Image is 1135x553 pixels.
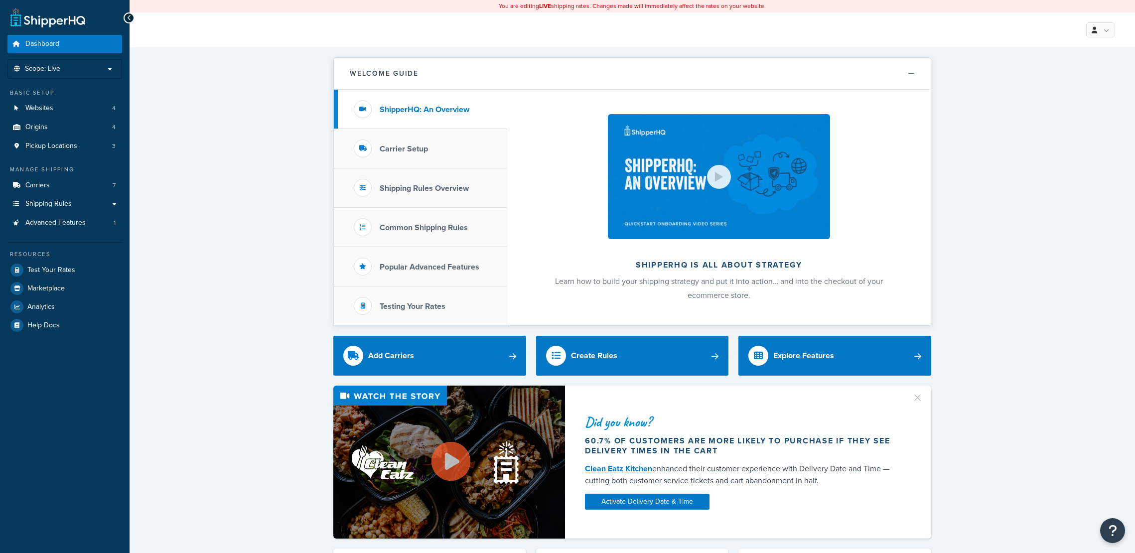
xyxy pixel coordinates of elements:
span: Dashboard [25,40,59,48]
div: Resources [7,250,122,259]
span: Help Docs [27,321,60,330]
span: Learn how to build your shipping strategy and put it into action… and into the checkout of your e... [555,276,883,301]
div: Basic Setup [7,89,122,97]
h2: ShipperHQ is all about strategy [534,261,904,270]
li: Advanced Features [7,214,122,232]
div: Explore Features [773,349,834,363]
button: Open Resource Center [1100,518,1125,543]
span: Websites [25,104,53,113]
span: Test Your Rates [27,266,75,275]
li: Pickup Locations [7,137,122,155]
h3: Common Shipping Rules [380,223,468,232]
h3: Carrier Setup [380,144,428,153]
h3: Popular Advanced Features [380,263,479,272]
div: Manage Shipping [7,165,122,174]
a: Dashboard [7,35,122,53]
span: Carriers [25,181,50,190]
h3: ShipperHQ: An Overview [380,105,469,114]
span: Origins [25,123,48,132]
b: LIVE [539,1,551,10]
li: Origins [7,118,122,137]
h3: Shipping Rules Overview [380,184,469,193]
img: ShipperHQ is all about strategy [608,114,830,239]
span: 7 [113,181,116,190]
span: Pickup Locations [25,142,77,150]
a: Advanced Features1 [7,214,122,232]
span: 3 [112,142,116,150]
span: Marketplace [27,284,65,293]
a: Activate Delivery Date & Time [585,494,709,510]
a: Shipping Rules [7,195,122,213]
h3: Testing Your Rates [380,302,445,311]
a: Explore Features [738,336,931,376]
a: Websites4 [7,99,122,118]
a: Carriers7 [7,176,122,195]
a: Clean Eatz Kitchen [585,463,652,474]
div: Did you know? [585,415,900,429]
img: Video thumbnail [333,386,565,539]
div: enhanced their customer experience with Delivery Date and Time — cutting both customer service ti... [585,463,900,487]
span: Advanced Features [25,219,86,227]
div: 60.7% of customers are more likely to purchase if they see delivery times in the cart [585,436,900,456]
li: Websites [7,99,122,118]
span: Shipping Rules [25,200,72,208]
button: Welcome Guide [334,58,931,90]
a: Pickup Locations3 [7,137,122,155]
span: 4 [112,123,116,132]
li: Carriers [7,176,122,195]
span: 4 [112,104,116,113]
a: Analytics [7,298,122,316]
a: Origins4 [7,118,122,137]
a: Add Carriers [333,336,526,376]
span: 1 [114,219,116,227]
span: Analytics [27,303,55,311]
div: Add Carriers [368,349,414,363]
div: Create Rules [571,349,617,363]
a: Create Rules [536,336,729,376]
span: Scope: Live [25,65,60,73]
h2: Welcome Guide [350,70,419,77]
a: Test Your Rates [7,261,122,279]
a: Marketplace [7,279,122,297]
a: Help Docs [7,316,122,334]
